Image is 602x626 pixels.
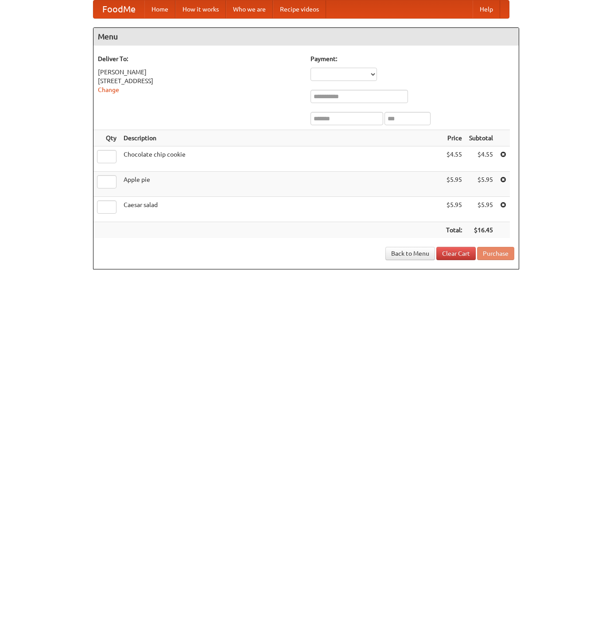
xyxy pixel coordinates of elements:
[93,28,519,46] h4: Menu
[466,172,497,197] td: $5.95
[385,247,435,260] a: Back to Menu
[226,0,273,18] a: Who we are
[473,0,500,18] a: Help
[93,0,144,18] a: FoodMe
[466,197,497,222] td: $5.95
[144,0,175,18] a: Home
[120,146,443,172] td: Chocolate chip cookie
[98,54,302,63] h5: Deliver To:
[443,172,466,197] td: $5.95
[443,130,466,146] th: Price
[466,222,497,238] th: $16.45
[443,146,466,172] td: $4.55
[98,77,302,85] div: [STREET_ADDRESS]
[98,68,302,77] div: [PERSON_NAME]
[93,130,120,146] th: Qty
[175,0,226,18] a: How it works
[466,130,497,146] th: Subtotal
[273,0,326,18] a: Recipe videos
[436,247,476,260] a: Clear Cart
[120,172,443,197] td: Apple pie
[120,130,443,146] th: Description
[311,54,514,63] h5: Payment:
[477,247,514,260] button: Purchase
[98,86,119,93] a: Change
[443,197,466,222] td: $5.95
[466,146,497,172] td: $4.55
[443,222,466,238] th: Total:
[120,197,443,222] td: Caesar salad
